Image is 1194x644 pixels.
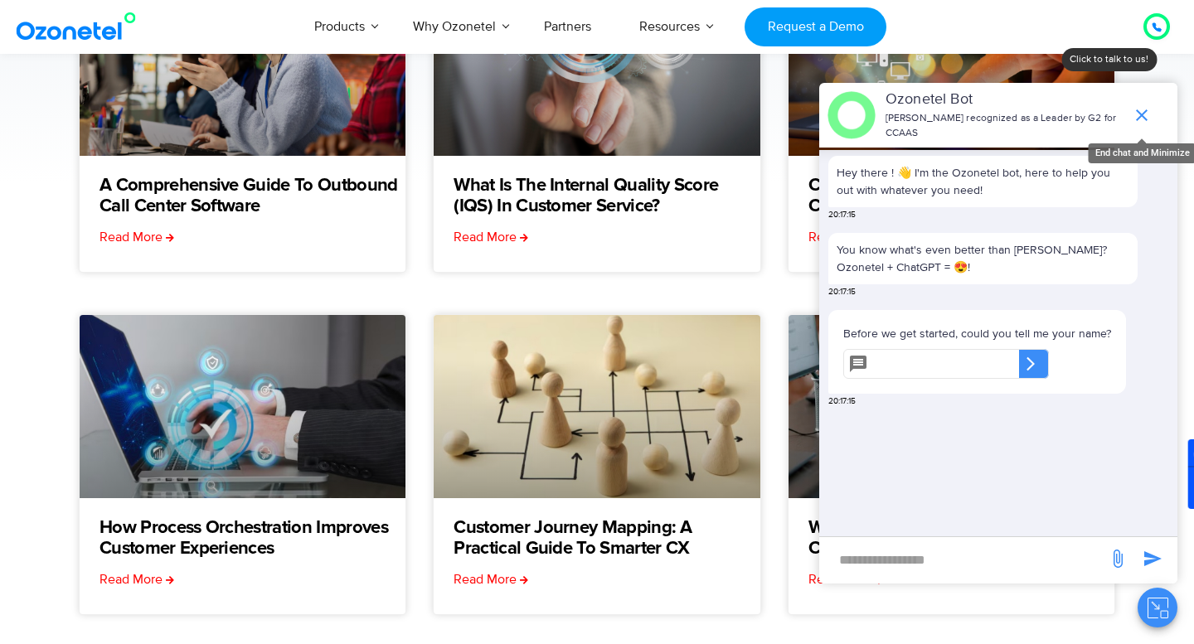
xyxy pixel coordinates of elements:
[454,518,760,559] a: Customer Journey Mapping: A Practical Guide to Smarter CX
[886,89,1124,111] p: Ozonetel Bot
[1101,542,1134,575] span: send message
[99,569,174,589] a: Read more about How Process Orchestration Improves Customer Experiences
[808,227,883,247] a: Read more about Cloud Contact Center vs On-Premise Contact Center
[99,518,405,559] a: How Process Orchestration Improves Customer Experiences
[1138,588,1177,627] button: Close chat
[1136,542,1169,575] span: send message
[99,227,174,247] a: Read more about A Comprehensive Guide to Outbound Call Center Software
[454,569,528,589] a: Read more about Customer Journey Mapping: A Practical Guide to Smarter CX
[1125,99,1158,132] span: end chat or minimize
[837,241,1129,276] p: You know what's even better than [PERSON_NAME]? Ozonetel + ChatGPT = 😍!
[828,91,876,139] img: header
[454,176,760,217] a: What is the Internal Quality Score (IQS) in Customer Service?
[886,111,1124,141] p: [PERSON_NAME] recognized as a Leader by G2 for CCAAS
[828,286,856,298] span: 20:17:15
[454,227,528,247] a: Read more about What is the Internal Quality Score (IQS) in Customer Service?
[808,569,883,589] a: Read more about What is a Cloud Contact Center? A Complete Guide
[837,164,1129,199] p: Hey there ! 👋 I'm the Ozonetel bot, here to help you out with whatever you need!
[828,395,856,408] span: 20:17:15
[828,209,856,221] span: 20:17:15
[828,545,1099,575] div: new-msg-input
[808,518,1114,559] a: What is a Cloud Contact Center? A Complete Guide
[745,7,886,46] a: Request a Demo
[808,176,1114,217] a: Cloud Contact Center vs On-Premise Contact Center
[99,176,405,217] a: A Comprehensive Guide to Outbound Call Center Software
[843,325,1111,342] p: Before we get started, could you tell me your name?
